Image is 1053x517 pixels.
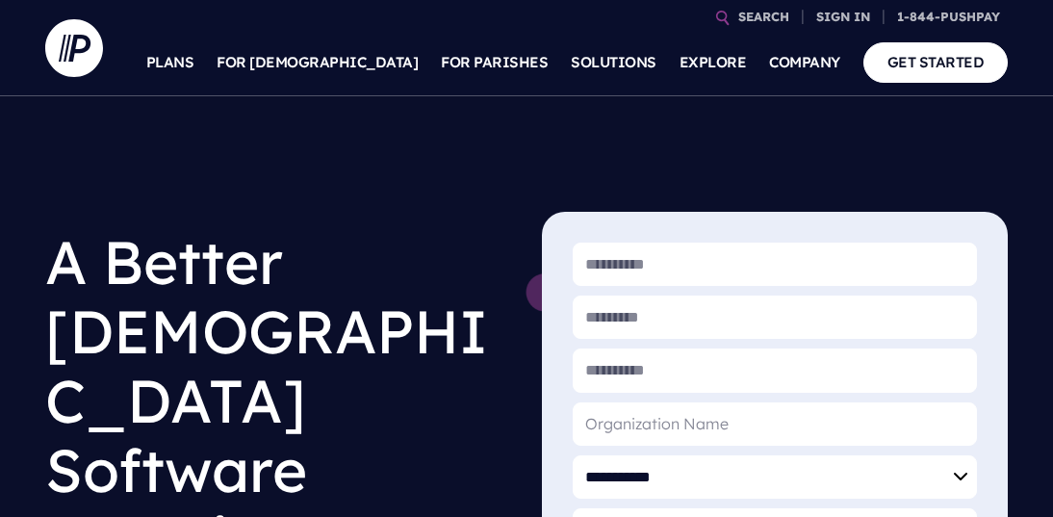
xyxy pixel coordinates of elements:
a: COMPANY [769,29,840,96]
a: PLANS [146,29,194,96]
a: SOLUTIONS [571,29,656,96]
input: Organization Name [573,402,977,446]
a: GET STARTED [863,42,1009,82]
a: EXPLORE [680,29,747,96]
a: FOR [DEMOGRAPHIC_DATA] [217,29,418,96]
a: FOR PARISHES [441,29,548,96]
